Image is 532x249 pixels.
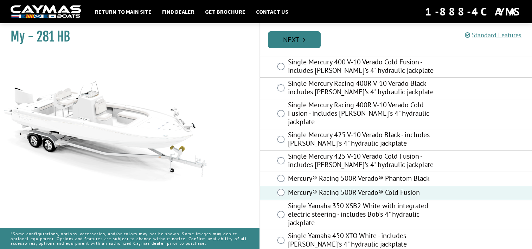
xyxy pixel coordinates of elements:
label: Mercury® Racing 500R Verado® Phantom Black [288,174,435,184]
p: *Some configurations, options, accessories, and/or colors may not be shown. Some images may depic... [11,228,249,249]
a: Find Dealer [159,7,198,16]
img: white-logo-c9c8dbefe5ff5ceceb0f0178aa75bf4bb51f6bca0971e226c86eb53dfe498488.png [11,5,81,18]
a: Standard Features [465,31,521,39]
label: Mercury® Racing 500R Verado® Cold Fusion [288,188,435,198]
label: Single Yamaha 350 XSB2 White with integrated electric steering - includes Bob's 4" hydraulic jack... [288,202,435,229]
div: 1-888-4CAYMAS [425,4,521,19]
a: Next [268,31,321,48]
a: Contact Us [252,7,292,16]
label: Single Mercury 425 V-10 Verado Black - includes [PERSON_NAME]'s 4" hydraulic jackplate [288,130,435,149]
h1: My - 281 HB [11,29,242,45]
label: Single Mercury 425 V-10 Verado Cold Fusion - includes [PERSON_NAME]'s 4" hydraulic jackplate [288,152,435,171]
label: Single Mercury Racing 400R V-10 Verado Black - includes [PERSON_NAME]'s 4" hydraulic jackplate [288,79,435,98]
label: Single Mercury Racing 400R V-10 Verado Cold Fusion - includes [PERSON_NAME]'s 4" hydraulic jackplate [288,101,435,128]
label: Single Mercury 400 V-10 Verado Cold Fusion - includes [PERSON_NAME]'s 4" hydraulic jackplate [288,58,435,76]
a: Return to main site [91,7,155,16]
a: Get Brochure [201,7,249,16]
